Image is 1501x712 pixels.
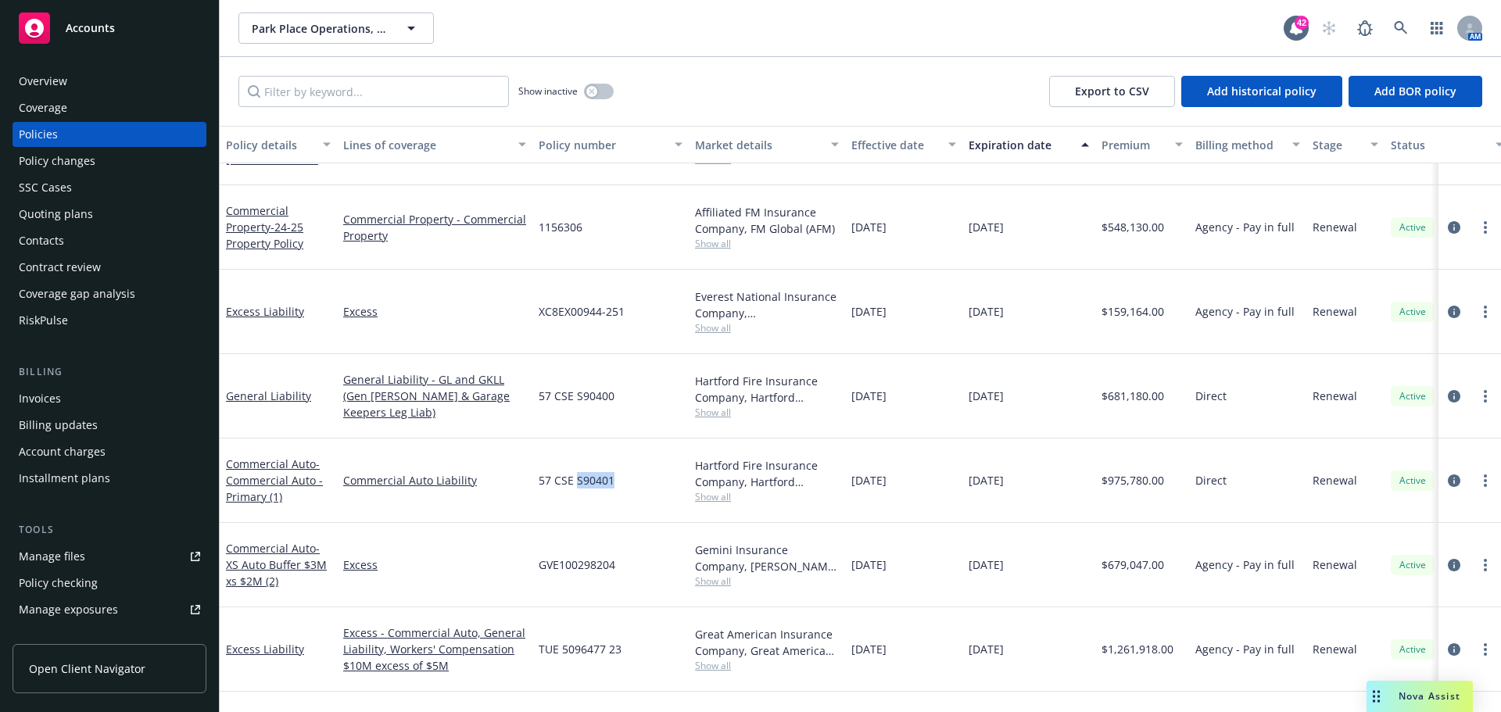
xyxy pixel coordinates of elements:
[1476,640,1495,659] a: more
[1397,305,1428,319] span: Active
[13,281,206,306] a: Coverage gap analysis
[13,202,206,227] a: Quoting plans
[19,202,93,227] div: Quoting plans
[19,466,110,491] div: Installment plans
[13,624,206,649] a: Manage certificates
[226,541,327,589] span: - XS Auto Buffer $3M xs $2M (2)
[1476,387,1495,406] a: more
[851,137,939,153] div: Effective date
[13,522,206,538] div: Tools
[13,466,206,491] a: Installment plans
[13,544,206,569] a: Manage files
[969,472,1004,488] span: [DATE]
[539,137,665,153] div: Policy number
[1476,471,1495,490] a: more
[19,544,85,569] div: Manage files
[1195,219,1295,235] span: Agency - Pay in full
[1102,641,1173,657] span: $1,261,918.00
[695,373,839,406] div: Hartford Fire Insurance Company, Hartford Insurance Group
[13,148,206,174] a: Policy changes
[695,574,839,588] span: Show all
[19,148,95,174] div: Policy changes
[19,95,67,120] div: Coverage
[13,6,206,50] a: Accounts
[1445,556,1463,574] a: circleInformation
[226,137,313,153] div: Policy details
[19,386,61,411] div: Invoices
[1313,388,1357,404] span: Renewal
[518,84,578,98] span: Show inactive
[695,288,839,321] div: Everest National Insurance Company, [GEOGRAPHIC_DATA]
[1195,641,1295,657] span: Agency - Pay in full
[226,456,323,504] span: - Commercial Auto - Primary (1)
[1397,642,1428,657] span: Active
[695,321,839,335] span: Show all
[532,126,689,163] button: Policy number
[343,303,526,320] a: Excess
[343,472,526,488] a: Commercial Auto Liability
[695,457,839,490] div: Hartford Fire Insurance Company, Hartford Insurance Group
[226,304,304,319] a: Excess Liability
[220,126,337,163] button: Policy details
[969,641,1004,657] span: [DATE]
[695,204,839,237] div: Affiliated FM Insurance Company, FM Global (AFM)
[19,597,118,622] div: Manage exposures
[1102,303,1164,320] span: $159,164.00
[1313,472,1357,488] span: Renewal
[539,641,622,657] span: TUE 5096477 23
[13,95,206,120] a: Coverage
[13,122,206,147] a: Policies
[1397,474,1428,488] span: Active
[539,303,625,320] span: XC8EX00944-251
[1397,389,1428,403] span: Active
[695,542,839,574] div: Gemini Insurance Company, [PERSON_NAME] Corporation, RT Specialty Insurance Services, LLC (RSG Sp...
[13,175,206,200] a: SSC Cases
[226,642,304,657] a: Excess Liability
[13,255,206,280] a: Contract review
[962,126,1095,163] button: Expiration date
[13,364,206,380] div: Billing
[19,175,72,200] div: SSC Cases
[969,388,1004,404] span: [DATE]
[1349,13,1381,44] a: Report a Bug
[1295,13,1309,27] div: 42
[851,388,887,404] span: [DATE]
[1445,218,1463,237] a: circleInformation
[1313,13,1345,44] a: Start snowing
[13,308,206,333] a: RiskPulse
[1313,303,1357,320] span: Renewal
[252,20,387,37] span: Park Place Operations, Inc.
[19,571,98,596] div: Policy checking
[1421,13,1453,44] a: Switch app
[539,556,615,573] span: GVE100298204
[1075,84,1149,98] span: Export to CSV
[1189,126,1306,163] button: Billing method
[695,659,839,672] span: Show all
[1367,681,1473,712] button: Nova Assist
[19,308,68,333] div: RiskPulse
[238,76,509,107] input: Filter by keyword...
[1306,126,1385,163] button: Stage
[13,597,206,622] a: Manage exposures
[539,219,582,235] span: 1156306
[1313,641,1357,657] span: Renewal
[1374,84,1456,98] span: Add BOR policy
[1445,640,1463,659] a: circleInformation
[66,22,115,34] span: Accounts
[1476,218,1495,237] a: more
[1476,302,1495,321] a: more
[969,219,1004,235] span: [DATE]
[1445,387,1463,406] a: circleInformation
[1397,220,1428,234] span: Active
[19,624,121,649] div: Manage certificates
[1195,388,1227,404] span: Direct
[1195,472,1227,488] span: Direct
[1313,137,1361,153] div: Stage
[969,303,1004,320] span: [DATE]
[343,211,526,244] a: Commercial Property - Commercial Property
[226,388,311,403] a: General Liability
[343,556,526,573] a: Excess
[1102,137,1166,153] div: Premium
[19,281,135,306] div: Coverage gap analysis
